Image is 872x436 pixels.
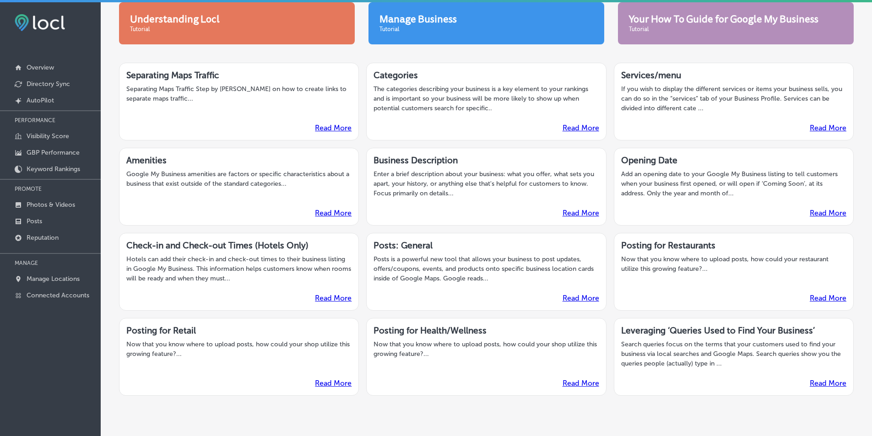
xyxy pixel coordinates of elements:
[27,275,80,283] p: Manage Locations
[130,14,220,24] label: Understanding Locl
[374,70,599,81] label: Categories
[27,64,54,71] p: Overview
[126,240,352,251] label: Check-in and Check-out Times (Hotels Only)
[374,254,599,283] p: Posts is a powerful new tool that allows your business to post updates, offers/coupons, events, a...
[379,14,457,33] a: Manage BusinessTutorial
[126,84,352,103] p: Separating Maps Traffic Step by [PERSON_NAME] on how to create links to separate maps traffic...
[126,70,352,81] label: Separating Maps Traffic
[621,155,846,166] label: Opening Date
[27,149,80,156] p: GBP Performance
[374,339,599,359] p: Now that you know where to upload posts, how could your shop utilize this growing feature?...
[374,84,599,113] p: The categories describing your business is a key element to your rankings and is important so you...
[27,217,42,225] p: Posts
[563,379,599,388] a: Read More
[130,25,150,33] label: Tutorial
[810,124,846,132] a: Read More
[563,294,599,302] a: Read More
[126,254,352,283] p: Hotels can add their check-in and check-out times to their business listing in Google My Business...
[621,240,846,251] label: Posting for Restaurants
[629,25,649,33] label: Tutorial
[374,240,599,251] label: Posts: General
[27,201,75,209] p: Photos & Videos
[27,132,69,140] p: Visibility Score
[810,294,846,302] a: Read More
[374,155,599,166] label: Business Description
[810,379,846,388] a: Read More
[315,294,352,302] a: Read More
[27,80,70,88] p: Directory Sync
[621,84,846,113] p: If you wish to display the different services or items your business sells, you can do so in the ...
[126,169,352,188] p: Google My Business amenities are factors or specific characteristics about a business that exist ...
[621,169,846,198] p: Add an opening date to your Google My Business listing to tell customers when your business first...
[379,25,400,33] label: Tutorial
[374,325,599,336] label: Posting for Health/Wellness
[810,209,846,217] a: Read More
[27,97,54,104] p: AutoPilot
[126,155,352,166] label: Amenities
[27,234,59,242] p: Reputation
[621,339,846,368] p: Search queries focus on the terms that your customers used to find your business via local search...
[563,209,599,217] a: Read More
[621,325,846,336] label: Leveraging ‘Queries Used to Find Your Business’
[315,379,352,388] a: Read More
[126,325,352,336] label: Posting for Retail
[130,14,220,33] a: Understanding LoclTutorial
[621,70,846,81] label: Services/menu
[629,14,818,33] a: Your How To Guide for Google My BusinessTutorial
[315,124,352,132] a: Read More
[315,209,352,217] a: Read More
[374,169,599,198] p: Enter a brief description about your business: what you offer, what sets you apart, your history,...
[27,291,89,299] p: Connected Accounts
[563,124,599,132] a: Read More
[15,14,65,31] img: fda3e92497d09a02dc62c9cd864e3231.png
[379,14,457,24] label: Manage Business
[621,254,846,274] p: Now that you know where to upload posts, how could your restaurant utilize this growing feature?...
[27,165,80,173] p: Keyword Rankings
[126,339,352,359] p: Now that you know where to upload posts, how could your shop utilize this growing feature?...
[629,14,818,24] label: Your How To Guide for Google My Business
